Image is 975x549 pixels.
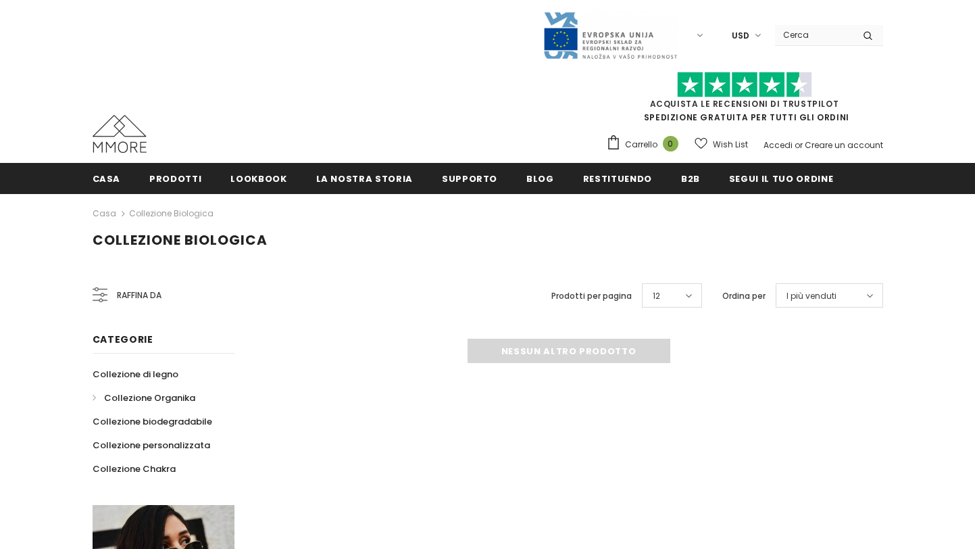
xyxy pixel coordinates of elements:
[93,410,212,433] a: Collezione biodegradabile
[93,433,210,457] a: Collezione personalizzata
[149,163,201,193] a: Prodotti
[316,172,413,185] span: La nostra storia
[93,386,195,410] a: Collezione Organika
[442,172,497,185] span: supporto
[526,172,554,185] span: Blog
[713,138,748,151] span: Wish List
[650,98,839,110] a: Acquista le recensioni di TrustPilot
[583,172,652,185] span: Restituendo
[93,333,153,346] span: Categorie
[663,136,678,151] span: 0
[695,133,748,156] a: Wish List
[93,462,176,475] span: Collezione Chakra
[93,115,147,153] img: Casi MMORE
[526,163,554,193] a: Blog
[93,362,178,386] a: Collezione di legno
[93,439,210,452] span: Collezione personalizzata
[681,172,700,185] span: B2B
[775,25,853,45] input: Search Site
[551,289,632,303] label: Prodotti per pagina
[442,163,497,193] a: supporto
[117,288,161,303] span: Raffina da
[93,415,212,428] span: Collezione biodegradabile
[543,29,678,41] a: Javni Razpis
[93,206,116,222] a: Casa
[677,72,812,98] img: Fidati di Pilot Stars
[129,208,214,219] a: Collezione biologica
[606,135,685,155] a: Carrello 0
[316,163,413,193] a: La nostra storia
[583,163,652,193] a: Restituendo
[786,289,836,303] span: I più venduti
[93,172,121,185] span: Casa
[653,289,660,303] span: 12
[625,138,657,151] span: Carrello
[543,11,678,60] img: Javni Razpis
[795,139,803,151] span: or
[764,139,793,151] a: Accedi
[104,391,195,404] span: Collezione Organika
[149,172,201,185] span: Prodotti
[606,78,883,123] span: SPEDIZIONE GRATUITA PER TUTTI GLI ORDINI
[93,163,121,193] a: Casa
[93,368,178,381] span: Collezione di legno
[805,139,883,151] a: Creare un account
[230,163,286,193] a: Lookbook
[681,163,700,193] a: B2B
[93,457,176,481] a: Collezione Chakra
[722,289,766,303] label: Ordina per
[93,231,268,249] span: Collezione biologica
[729,172,833,185] span: Segui il tuo ordine
[732,29,749,43] span: USD
[230,172,286,185] span: Lookbook
[729,163,833,193] a: Segui il tuo ordine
